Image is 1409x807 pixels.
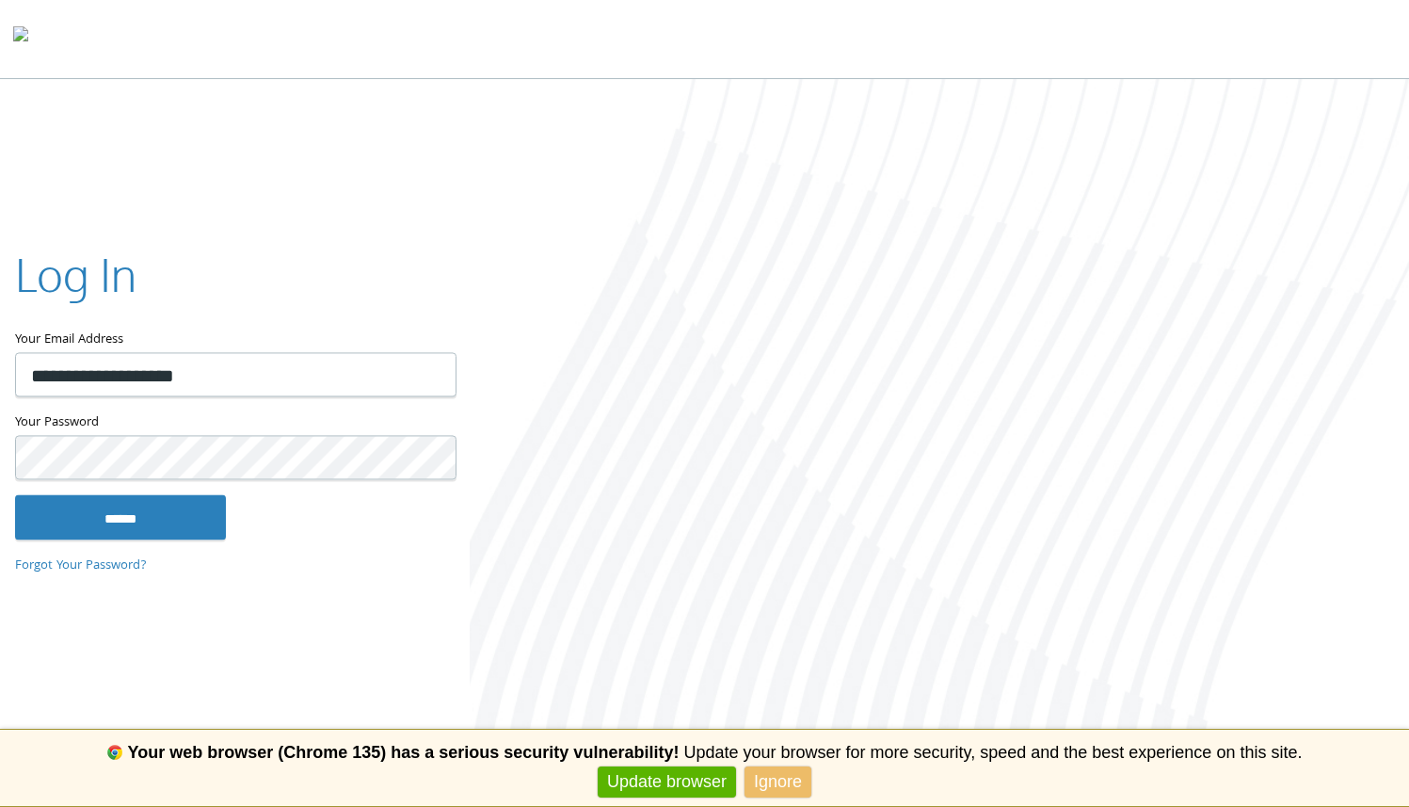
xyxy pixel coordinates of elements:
label: Your Password [15,412,455,435]
h2: Log In [15,243,136,306]
img: todyl-logo-dark.svg [13,20,28,57]
a: Ignore [745,767,811,798]
span: Update your browser for more security, speed and the best experience on this site. [683,743,1302,762]
a: Update browser [598,767,736,798]
b: Your web browser (Chrome 135) has a serious security vulnerability! [128,743,680,762]
a: Forgot Your Password? [15,556,147,576]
